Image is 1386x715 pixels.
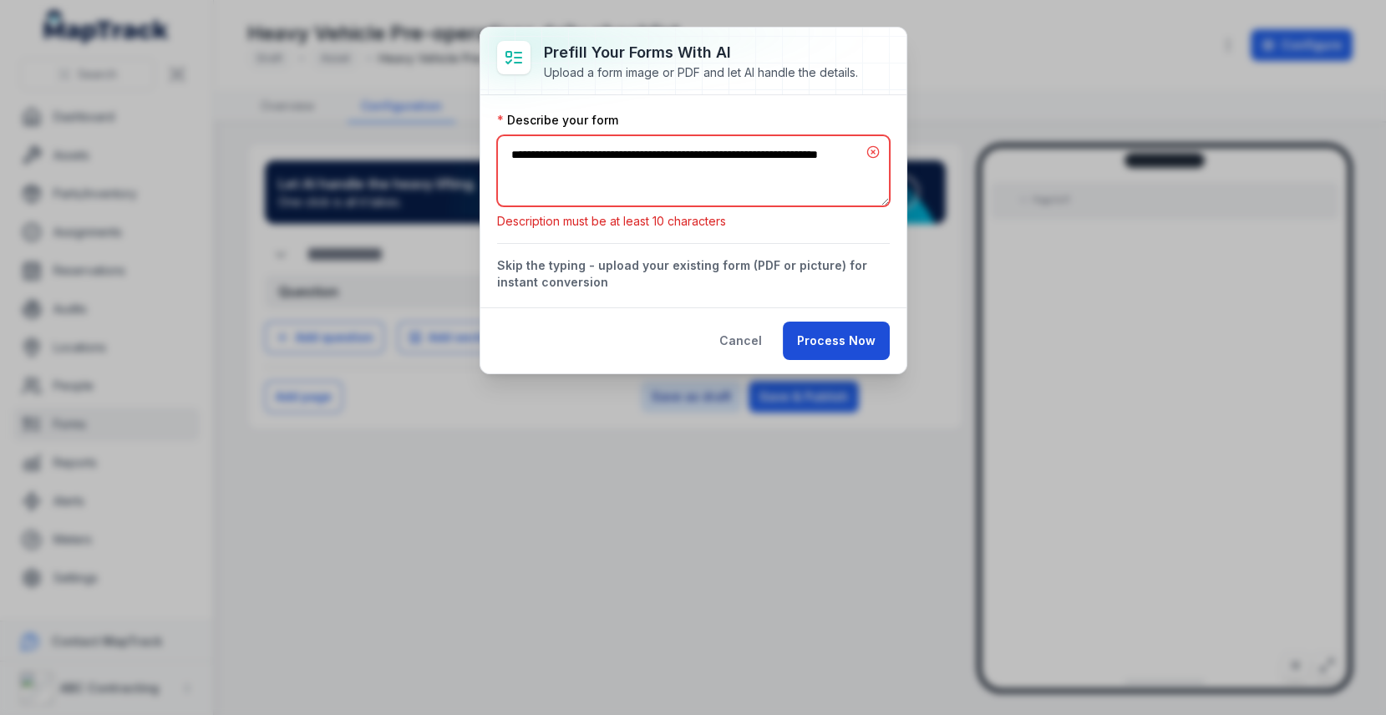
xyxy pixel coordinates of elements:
[497,112,618,129] label: Describe your form
[705,322,776,360] button: Cancel
[497,213,891,230] p: Description must be at least 10 characters
[497,135,891,206] textarea: :r5vp:-form-item-label
[497,257,891,291] button: Skip the typing - upload your existing form (PDF or picture) for instant conversion
[544,64,858,81] div: Upload a form image or PDF and let AI handle the details.
[544,41,858,64] h3: Prefill Your Forms with AI
[783,322,890,360] button: Process Now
